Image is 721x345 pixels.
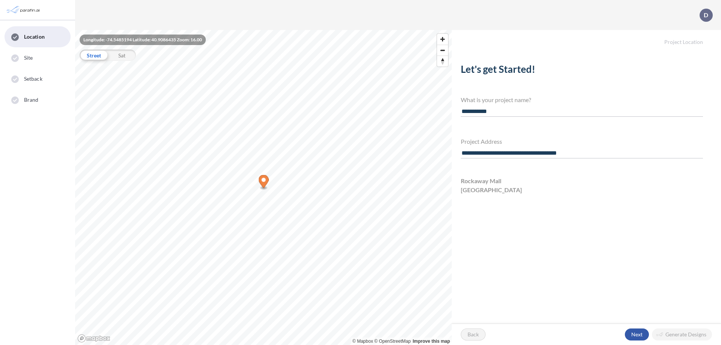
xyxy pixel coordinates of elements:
a: Improve this map [413,339,450,344]
span: Location [24,33,45,41]
img: Parafin [6,3,42,17]
canvas: Map [75,30,452,345]
span: Site [24,54,33,62]
a: Mapbox [353,339,373,344]
a: OpenStreetMap [374,339,411,344]
h4: Project Address [461,138,703,145]
div: Sat [108,50,136,61]
button: Zoom out [437,45,448,56]
h4: What is your project name? [461,96,703,103]
button: Zoom in [437,34,448,45]
button: Reset bearing to north [437,56,448,66]
p: D [704,12,708,18]
div: Map marker [259,175,269,190]
h5: Project Location [452,30,721,45]
span: Setback [24,75,42,83]
div: Longitude: -74.5485194 Latitude: 40.9086435 Zoom: 16.00 [80,35,206,45]
a: Mapbox homepage [77,334,110,343]
h2: Let's get Started! [461,63,703,78]
span: Rockaway Mall [461,176,501,185]
span: Brand [24,96,39,104]
span: [GEOGRAPHIC_DATA] [461,185,522,194]
div: Street [80,50,108,61]
button: Next [625,328,649,340]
